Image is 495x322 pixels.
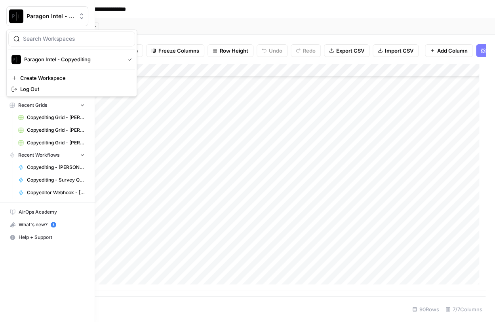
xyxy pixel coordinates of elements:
span: Copyeditor Webhook - [PERSON_NAME] [27,189,85,196]
span: Recent Workflows [18,152,59,159]
a: Copyediting - Survey Questions - [PERSON_NAME] [15,174,88,186]
button: Import CSV [373,44,419,57]
button: Help + Support [6,231,88,244]
a: 5 [51,222,56,227]
span: Copyediting Grid - [PERSON_NAME] [27,114,85,121]
span: Copyediting Grid - [PERSON_NAME] [27,127,85,134]
div: 90 Rows [409,303,442,316]
button: Recent Workflows [6,149,88,161]
span: Import CSV [385,47,413,55]
button: Workspace: Paragon Intel - Copyediting [6,6,88,26]
img: Paragon Intel - Copyediting Logo [11,55,21,64]
span: Create Workspace [20,74,129,82]
span: Paragon Intel - Copyediting [24,55,122,63]
a: AirOps Academy [6,206,88,218]
div: What's new? [7,219,88,231]
div: Workspace: Paragon Intel - Copyediting [6,29,137,97]
button: Freeze Columns [146,44,204,57]
button: Add Column [425,44,473,57]
span: Copyediting - Survey Questions - [PERSON_NAME] [27,176,85,184]
a: Copyediting Grid - [PERSON_NAME] [15,136,88,149]
span: Paragon Intel - Copyediting [27,12,74,20]
a: Log Out [8,83,135,95]
span: Copyediting - [PERSON_NAME] [27,164,85,171]
span: AirOps Academy [19,208,85,216]
button: Redo [291,44,321,57]
span: Copyediting Grid - [PERSON_NAME] [27,139,85,146]
span: Add Column [437,47,468,55]
span: Export CSV [336,47,364,55]
button: Recent Grids [6,99,88,111]
span: Recent Grids [18,102,47,109]
span: Help + Support [19,234,85,241]
button: Export CSV [324,44,369,57]
a: Copyediting Grid - [PERSON_NAME] [15,124,88,136]
a: Copyediting - [PERSON_NAME] [15,161,88,174]
span: Redo [303,47,316,55]
a: Copyediting Grid - [PERSON_NAME] [15,111,88,124]
a: Copyeditor Webhook - [PERSON_NAME] [15,186,88,199]
span: Row Height [220,47,248,55]
span: Freeze Columns [158,47,199,55]
span: Log Out [20,85,129,93]
img: Paragon Intel - Copyediting Logo [9,9,23,23]
input: Search Workspaces [23,35,130,43]
button: Undo [257,44,287,57]
button: Row Height [208,44,253,57]
text: 5 [52,223,54,227]
a: Create Workspace [8,72,135,83]
button: What's new? 5 [6,218,88,231]
div: 7/7 Columns [442,303,485,316]
span: Undo [269,47,282,55]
